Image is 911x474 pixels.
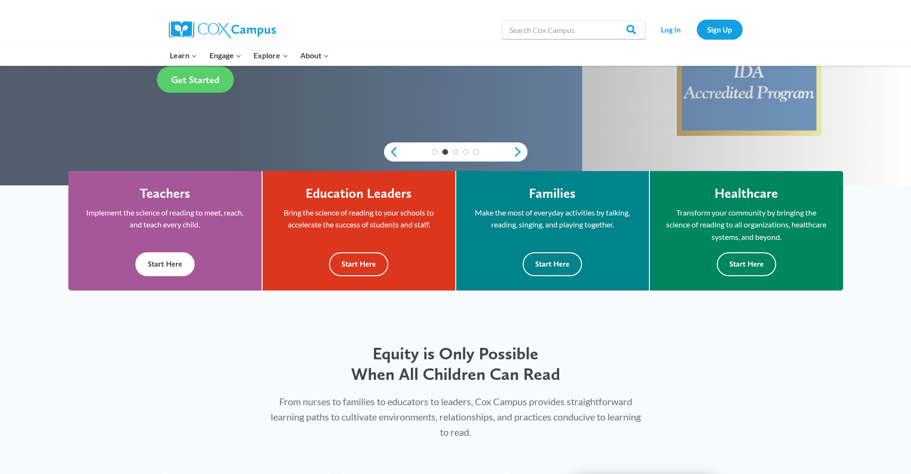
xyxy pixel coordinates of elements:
[523,252,582,276] button: Start Here
[502,20,646,39] input: Search Cox Campus
[135,252,195,276] button: Start Here
[140,185,190,202] h4: Teachers
[650,20,743,39] nav: Secondary Navigation
[432,149,438,155] a: 1
[68,171,262,291] a: Teachers Implement the science of reading to meet, reach, and teach every child. Start Here
[83,206,247,231] p: Implement the science of reading to meet, reach, and teach every child.
[717,252,776,276] button: Start Here
[171,74,220,86] span: Get Started
[650,20,692,39] a: Log In
[164,45,204,65] button: Child menu of Learn
[513,146,527,158] a: next
[473,149,479,155] a: 5
[329,252,388,276] button: Start Here
[294,45,335,65] button: Child menu of About
[456,171,649,291] a: Families Make the most of everyday activities by talking, reading, singing, and playing together....
[453,149,459,155] a: 3
[471,206,635,231] p: Make the most of everyday activities by talking, reading, singing, and playing together.
[697,20,743,39] a: Sign Up
[714,185,778,202] h4: Healthcare
[442,149,448,155] a: 2
[529,185,576,202] h4: Families
[157,66,234,93] a: Get Started
[384,146,398,158] a: previous
[271,394,641,440] p: From nurses to families to educators to leaders, Cox Campus provides straightforward learning pat...
[463,149,469,155] a: 4
[351,343,560,384] span: Equity is Only Possible When All Children Can Read
[263,171,455,291] a: Education Leaders Bring the science of reading to your schools to accelerate the success of stude...
[384,142,527,162] div: content slider buttons
[664,206,829,243] p: Transform your community by bringing the science of reading to all organizations, healthcare syst...
[277,206,441,231] p: Bring the science of reading to your schools to accelerate the success of students and staff.
[169,21,276,38] img: Cox Campus
[248,45,295,65] button: Child menu of Explore
[650,171,843,291] a: Healthcare Transform your community by bringing the science of reading to all organizations, heal...
[203,45,248,65] button: Child menu of Engage
[164,45,335,65] nav: Primary Navigation
[306,185,412,202] h4: Education Leaders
